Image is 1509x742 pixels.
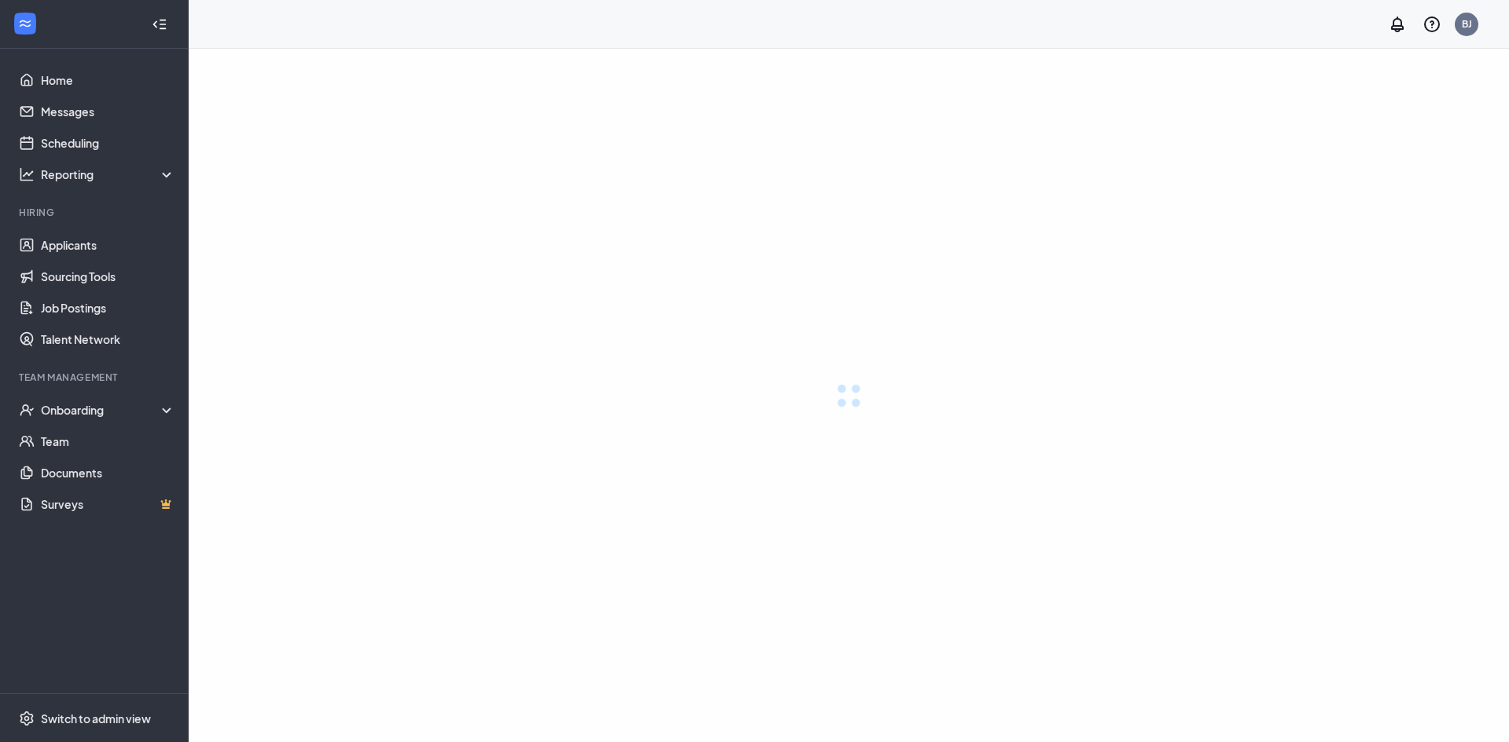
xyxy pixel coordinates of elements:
[41,292,175,323] a: Job Postings
[41,166,176,182] div: Reporting
[152,16,167,32] svg: Collapse
[19,711,35,726] svg: Settings
[19,402,35,418] svg: UserCheck
[41,229,175,261] a: Applicants
[41,127,175,159] a: Scheduling
[41,402,176,418] div: Onboarding
[19,371,172,384] div: Team Management
[41,261,175,292] a: Sourcing Tools
[1423,15,1441,34] svg: QuestionInfo
[41,457,175,488] a: Documents
[1388,15,1407,34] svg: Notifications
[41,426,175,457] a: Team
[41,711,151,726] div: Switch to admin view
[19,166,35,182] svg: Analysis
[41,64,175,96] a: Home
[1462,17,1472,31] div: BJ
[41,96,175,127] a: Messages
[19,206,172,219] div: Hiring
[41,488,175,520] a: SurveysCrown
[41,323,175,355] a: Talent Network
[17,16,33,31] svg: WorkstreamLogo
